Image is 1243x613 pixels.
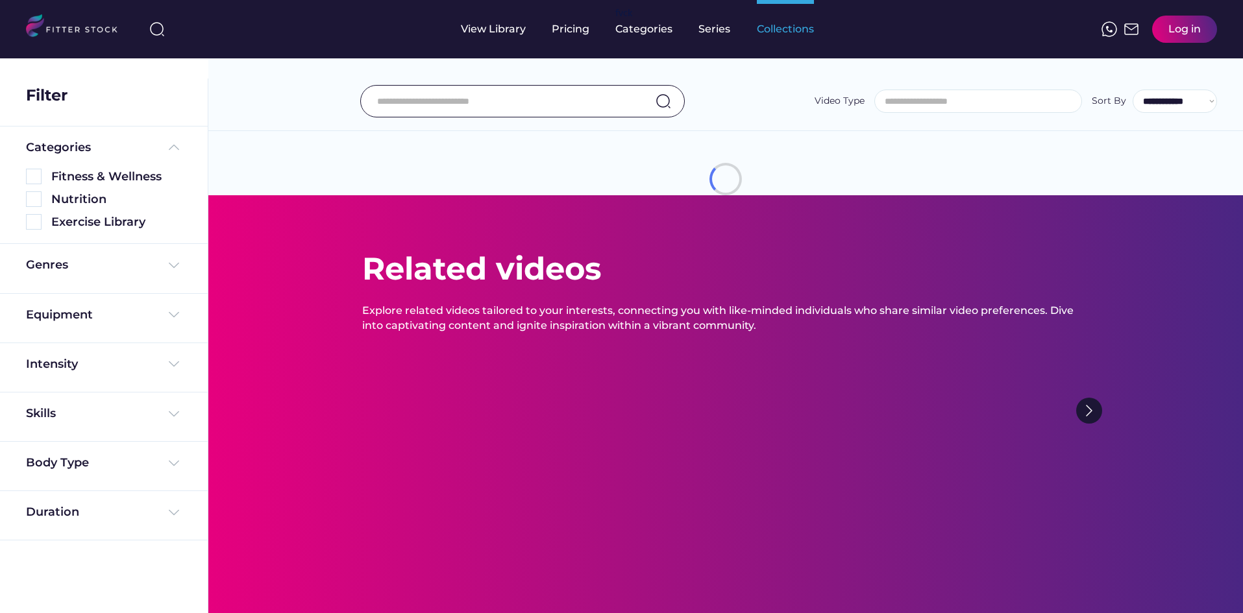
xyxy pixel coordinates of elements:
[26,84,68,106] div: Filter
[362,304,1089,333] div: Explore related videos tailored to your interests, connecting you with like-minded individuals wh...
[615,6,632,19] div: fvck
[166,356,182,372] img: Frame%20%284%29.svg
[815,95,865,108] div: Video Type
[1076,398,1102,424] img: Group%201000002322%20%281%29.svg
[26,14,129,41] img: LOGO.svg
[26,504,79,520] div: Duration
[26,257,68,273] div: Genres
[166,505,182,520] img: Frame%20%284%29.svg
[51,169,182,185] div: Fitness & Wellness
[26,307,93,323] div: Equipment
[1092,95,1126,108] div: Sort By
[166,307,182,322] img: Frame%20%284%29.svg
[26,455,89,471] div: Body Type
[1168,22,1201,36] div: Log in
[26,214,42,230] img: Rectangle%205126.svg
[166,139,182,155] img: Frame%20%285%29.svg
[51,191,182,208] div: Nutrition
[1124,21,1139,37] img: Frame%2051.svg
[51,214,182,230] div: Exercise Library
[615,22,672,36] div: Categories
[1101,21,1117,37] img: meteor-icons_whatsapp%20%281%29.svg
[26,139,91,156] div: Categories
[26,405,58,422] div: Skills
[149,21,165,37] img: search-normal%203.svg
[26,169,42,184] img: Rectangle%205126.svg
[757,22,814,36] div: Collections
[26,356,78,372] div: Intensity
[656,93,671,109] img: search-normal.svg
[698,22,731,36] div: Series
[166,258,182,273] img: Frame%20%284%29.svg
[166,406,182,422] img: Frame%20%284%29.svg
[166,455,182,471] img: Frame%20%284%29.svg
[552,22,589,36] div: Pricing
[26,191,42,207] img: Rectangle%205126.svg
[362,247,601,291] div: Related videos
[461,22,526,36] div: View Library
